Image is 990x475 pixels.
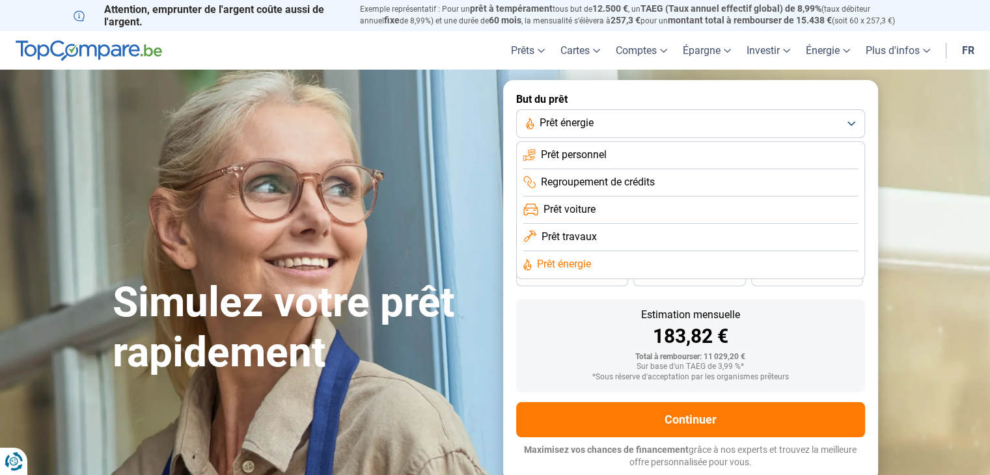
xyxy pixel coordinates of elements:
div: *Sous réserve d'acceptation par les organismes prêteurs [527,373,855,382]
div: 183,82 € [527,327,855,346]
span: Maximisez vos chances de financement [524,444,689,455]
span: TAEG (Taux annuel effectif global) de 8,99% [640,3,821,14]
a: Plus d'infos [858,31,938,70]
h1: Simulez votre prêt rapidement [113,278,488,378]
span: prêt à tempérament [470,3,553,14]
label: But du prêt [516,93,865,105]
span: 257,3 € [611,15,640,25]
a: Investir [739,31,798,70]
span: Prêt travaux [542,230,597,244]
a: Énergie [798,31,858,70]
span: Prêt voiture [543,202,596,217]
span: 12.500 € [592,3,628,14]
span: fixe [384,15,400,25]
span: Regroupement de crédits [541,175,655,189]
span: Prêt énergie [537,257,591,271]
button: Prêt énergie [516,109,865,138]
div: Total à rembourser: 11 029,20 € [527,353,855,362]
a: Prêts [503,31,553,70]
a: Cartes [553,31,608,70]
span: 36 mois [558,273,586,280]
span: montant total à rembourser de 15.438 € [668,15,832,25]
img: TopCompare [16,40,162,61]
p: grâce à nos experts et trouvez la meilleure offre personnalisée pour vous. [516,444,865,469]
span: 60 mois [489,15,521,25]
span: Prêt énergie [540,116,594,130]
div: Estimation mensuelle [527,310,855,320]
button: Continuer [516,402,865,437]
span: Prêt personnel [541,148,607,162]
p: Attention, emprunter de l'argent coûte aussi de l'argent. [74,3,344,28]
a: Comptes [608,31,675,70]
p: Exemple représentatif : Pour un tous but de , un (taux débiteur annuel de 8,99%) et une durée de ... [360,3,917,27]
div: Sur base d'un TAEG de 3,99 %* [527,362,855,372]
span: 30 mois [675,273,704,280]
span: 24 mois [793,273,821,280]
a: Épargne [675,31,739,70]
a: fr [954,31,982,70]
